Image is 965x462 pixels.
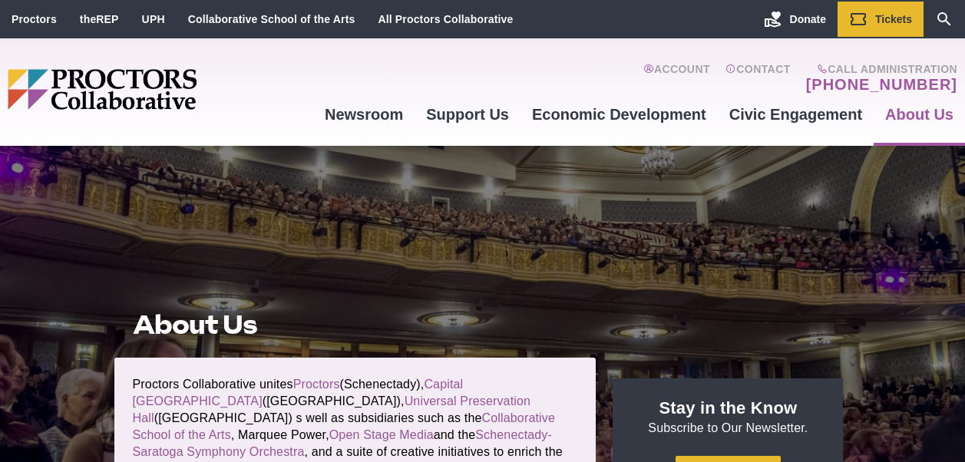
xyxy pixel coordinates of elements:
[643,63,710,94] a: Account
[752,2,838,37] a: Donate
[142,13,165,25] a: UPH
[631,397,825,437] p: Subscribe to Our Newsletter.
[875,13,912,25] span: Tickets
[80,13,119,25] a: theREP
[801,63,957,75] span: Call Administration
[133,310,578,339] h1: About Us
[12,13,57,25] a: Proctors
[924,2,965,37] a: Search
[188,13,355,25] a: Collaborative School of the Arts
[415,94,521,135] a: Support Us
[718,94,874,135] a: Civic Engagement
[838,2,924,37] a: Tickets
[806,75,957,94] a: [PHONE_NUMBER]
[313,94,415,135] a: Newsroom
[659,398,798,417] strong: Stay in the Know
[874,94,965,135] a: About Us
[8,69,313,110] img: Proctors logo
[378,13,513,25] a: All Proctors Collaborative
[329,428,434,441] a: Open Stage Media
[293,378,340,391] a: Proctors
[521,94,718,135] a: Economic Development
[725,63,791,94] a: Contact
[790,13,826,25] span: Donate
